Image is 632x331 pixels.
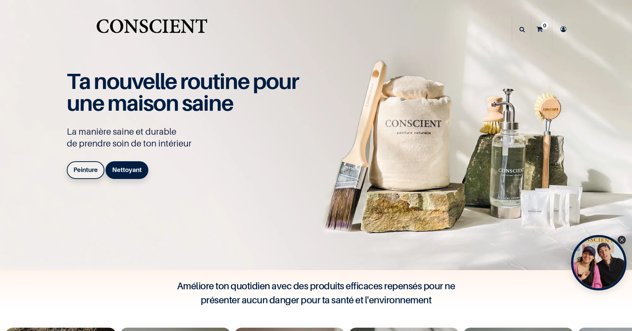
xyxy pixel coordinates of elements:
a: Nettoyant [106,161,148,179]
div: Open Tolstoy widget [571,235,626,290]
div: Close Tolstoy widget [618,236,626,244]
h4: Améliore ton quotidien avec des produits efficaces repensés pour ne présenter aucun danger pour t... [169,279,464,307]
img: Conscient [95,15,209,44]
span: Ta nouvelle routine pour une maison saine [67,68,298,116]
a: Peinture [67,161,104,179]
b: Peinture [73,166,98,173]
p: La manière saine et durable de prendre soin de ton intérieur [67,126,307,149]
a: Logo of Conscient [95,15,209,44]
div: Tolstoy bubble widget [571,235,626,290]
div: Open Tolstoy [571,235,626,290]
sup: 0 [541,22,548,29]
b: Nettoyant [112,166,142,173]
a: 0 [531,16,552,42]
iframe: Tidio Chat [594,283,629,318]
